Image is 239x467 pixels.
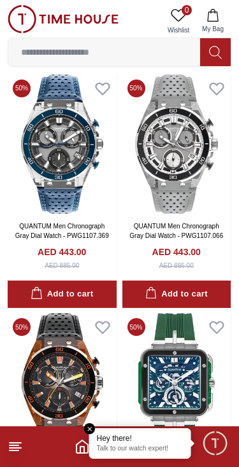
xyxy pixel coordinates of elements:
span: 0 [182,5,192,15]
p: Talk to our watch expert! [97,445,184,454]
div: Hey there! [97,433,184,443]
span: 50 % [13,80,31,97]
a: QUANTUM Men Chronograph Gray Dial Watch - PWG1107.066 [129,223,223,239]
h4: AED 443.00 [38,246,86,258]
img: QUANTUM Men Chronograph Black Dial Watch - PWG1107.051 [8,313,117,452]
button: Add to cart [122,281,231,308]
span: 50 % [127,318,145,336]
div: Add to cart [145,287,208,302]
span: 50 % [13,318,31,336]
img: QUANTUM Men Chronograph Gray Dial Watch - PWG1107.066 [122,74,231,214]
div: Chat Widget [201,429,229,457]
a: Home [75,439,90,454]
em: Close tooltip [84,423,96,435]
button: Add to cart [8,281,117,308]
img: ... [8,5,119,33]
div: AED 885.00 [159,261,194,270]
button: My Bag [194,5,231,38]
a: 0Wishlist [163,5,194,38]
span: 50 % [127,80,145,97]
div: AED 885.00 [45,261,79,270]
h4: AED 443.00 [152,246,201,258]
div: Add to cart [31,287,93,302]
span: Wishlist [163,25,194,35]
span: My Bag [197,24,229,34]
img: QUANTUM Men Multi Function Dark Green Dial Watch - PWG1102.377 [122,313,231,452]
img: QUANTUM Men Chronograph Gray Dial Watch - PWG1107.369 [8,74,117,214]
a: QUANTUM Men Chronograph Gray Dial Watch - PWG1107.369 [15,223,109,239]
